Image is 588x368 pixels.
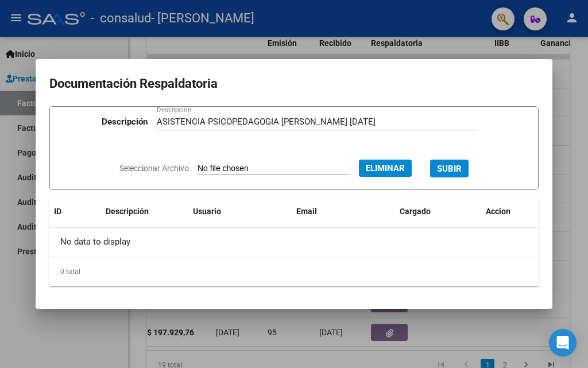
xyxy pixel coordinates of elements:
[481,199,539,224] datatable-header-cell: Accion
[188,199,292,224] datatable-header-cell: Usuario
[400,207,431,216] span: Cargado
[49,228,539,257] div: No data to display
[430,160,469,177] button: SUBIR
[102,115,148,129] p: Descripción
[296,207,317,216] span: Email
[54,207,61,216] span: ID
[549,329,577,357] div: Open Intercom Messenger
[359,160,412,177] button: Eliminar
[49,199,101,224] datatable-header-cell: ID
[119,164,189,173] span: Seleccionar Archivo
[106,207,149,216] span: Descripción
[366,163,405,173] span: Eliminar
[49,257,539,286] div: 0 total
[49,73,539,95] h2: Documentación Respaldatoria
[193,207,221,216] span: Usuario
[395,199,481,224] datatable-header-cell: Cargado
[101,199,188,224] datatable-header-cell: Descripción
[292,199,395,224] datatable-header-cell: Email
[486,207,510,216] span: Accion
[437,164,462,174] span: SUBIR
